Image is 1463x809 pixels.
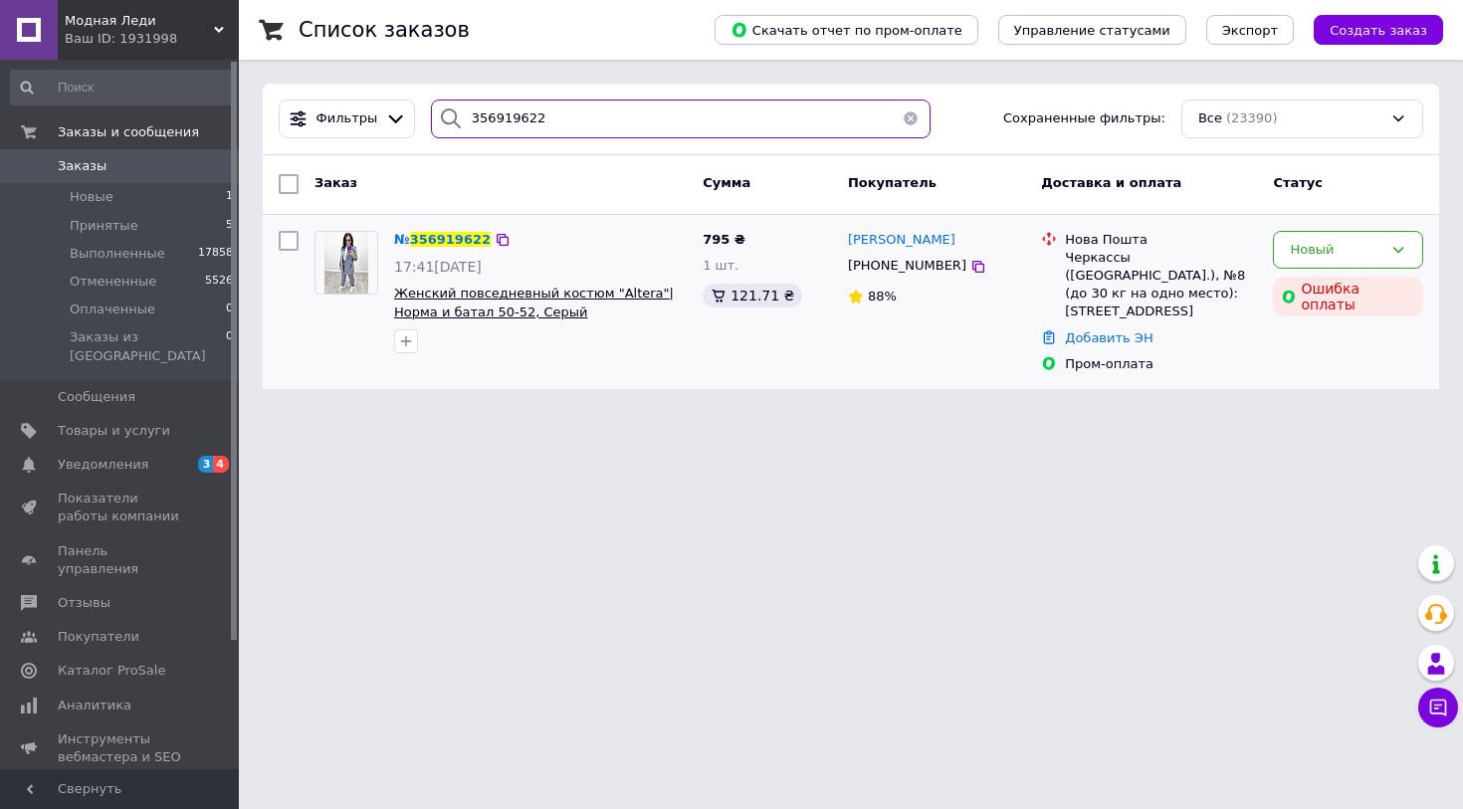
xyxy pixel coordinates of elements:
[394,232,410,247] span: №
[1014,23,1170,38] span: Управление статусами
[1290,240,1382,261] div: Новый
[1314,15,1443,45] button: Создать заказ
[65,30,239,48] div: Ваш ID: 1931998
[58,490,184,525] span: Показатели работы компании
[731,21,962,39] span: Скачать отчет по пром-оплате
[1330,23,1427,38] span: Создать заказ
[1065,330,1152,345] a: Добавить ЭН
[703,258,738,273] span: 1 шт.
[70,301,155,318] span: Оплаченные
[1065,231,1257,249] div: Нова Пошта
[58,422,170,440] span: Товары и услуги
[58,594,110,612] span: Отзывы
[316,109,378,128] span: Фильтры
[65,12,214,30] span: Модная Леди
[1273,277,1423,316] div: Ошибка оплаты
[198,245,233,263] span: 17858
[1065,355,1257,373] div: Пром-оплата
[1206,15,1294,45] button: Экспорт
[58,157,106,175] span: Заказы
[1198,109,1222,128] span: Все
[998,15,1186,45] button: Управление статусами
[70,328,226,364] span: Заказы из [GEOGRAPHIC_DATA]
[226,188,233,206] span: 1
[1273,175,1323,190] span: Статус
[299,18,470,42] h1: Список заказов
[58,388,135,406] span: Сообщения
[703,175,750,190] span: Сумма
[324,232,369,294] img: Фото товару
[1003,109,1165,128] span: Сохраненные фильтры:
[226,328,233,364] span: 0
[58,542,184,578] span: Панель управления
[314,175,357,190] span: Заказ
[1226,110,1278,125] span: (23390)
[848,231,955,250] a: [PERSON_NAME]
[394,286,674,319] a: Женский повседневный костюм "Altera"| Норма и батал 50-52, Серый
[205,273,233,291] span: 5526
[1041,175,1181,190] span: Доставка и оплата
[70,273,156,291] span: Отмененные
[70,245,165,263] span: Выполненные
[226,217,233,235] span: 5
[848,232,955,247] span: [PERSON_NAME]
[10,70,235,105] input: Поиск
[1418,688,1458,727] button: Чат с покупателем
[715,15,978,45] button: Скачать отчет по пром-оплате
[314,231,378,295] a: Фото товару
[198,456,214,473] span: 3
[58,730,184,766] span: Инструменты вебмастера и SEO
[848,258,966,273] span: [PHONE_NUMBER]
[410,232,491,247] span: 356919622
[891,100,931,138] button: Очистить
[1065,249,1257,321] div: Черкассы ([GEOGRAPHIC_DATA].), №8 (до 30 кг на одно место): [STREET_ADDRESS]
[58,123,199,141] span: Заказы и сообщения
[868,289,897,303] span: 88%
[70,188,113,206] span: Новые
[848,175,937,190] span: Покупатель
[703,232,745,247] span: 795 ₴
[226,301,233,318] span: 0
[703,284,802,307] div: 121.71 ₴
[213,456,229,473] span: 4
[1222,23,1278,38] span: Экспорт
[394,232,491,247] a: №356919622
[431,100,931,138] input: Поиск по номеру заказа, ФИО покупателя, номеру телефона, Email, номеру накладной
[394,259,482,275] span: 17:41[DATE]
[58,628,139,646] span: Покупатели
[58,662,165,680] span: Каталог ProSale
[1294,22,1443,37] a: Создать заказ
[58,456,148,474] span: Уведомления
[70,217,138,235] span: Принятые
[58,697,131,714] span: Аналитика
